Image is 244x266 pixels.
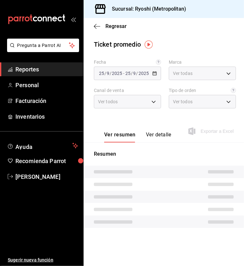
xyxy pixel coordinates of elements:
[15,96,78,105] span: Facturación
[94,150,234,158] p: Resumen
[146,132,171,142] button: Ver detalle
[131,71,133,76] span: /
[123,71,124,76] span: -
[94,40,141,49] div: Ticket promedio
[125,71,131,76] input: --
[8,257,78,263] span: Sugerir nueva función
[169,60,236,65] label: Marca
[98,98,118,105] span: Ver todos
[173,98,193,105] span: Ver todos
[15,142,70,150] span: Ayuda
[15,172,78,181] span: [PERSON_NAME]
[145,41,153,49] img: Tooltip marker
[110,71,112,76] span: /
[94,60,161,65] label: Fecha
[136,71,138,76] span: /
[107,5,186,13] h3: Sucursal: Ryoshi (Metropolitan)
[15,81,78,89] span: Personal
[7,39,79,52] button: Pregunta a Parrot AI
[71,17,76,22] button: open_drawer_menu
[94,23,127,29] button: Regresar
[15,65,78,74] span: Reportes
[133,71,136,76] input: --
[15,112,78,121] span: Inventarios
[104,71,106,76] span: /
[169,88,236,93] label: Tipo de orden
[156,60,161,65] svg: Información delimitada a máximo 62 días.
[17,42,69,49] span: Pregunta a Parrot AI
[94,88,161,93] label: Canal de venta
[104,132,136,142] button: Ver resumen
[138,71,149,76] input: ----
[104,132,171,142] div: navigation tabs
[5,47,79,53] a: Pregunta a Parrot AI
[106,71,110,76] input: --
[112,71,122,76] input: ----
[105,23,127,29] span: Regresar
[15,157,78,165] span: Recomienda Parrot
[231,88,236,93] svg: Todas las órdenes contabilizan 1 comensal a excepción de órdenes de mesa con comensales obligator...
[173,70,193,77] span: Ver todas
[99,71,104,76] input: --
